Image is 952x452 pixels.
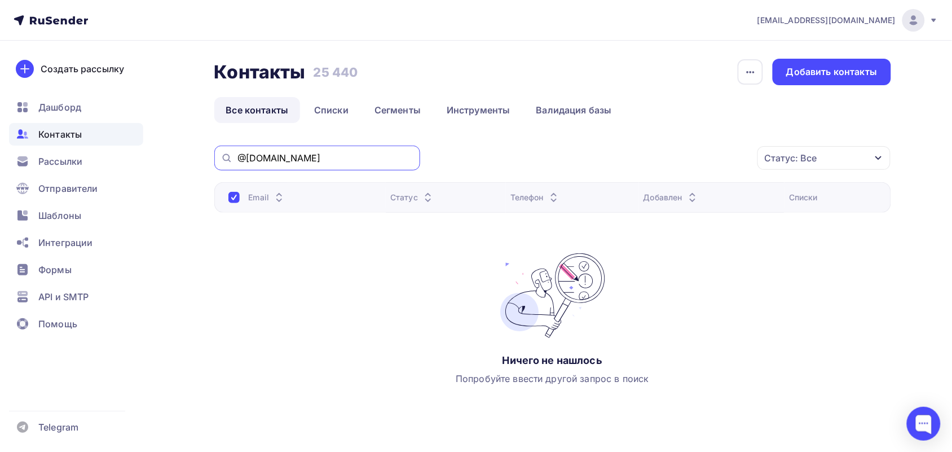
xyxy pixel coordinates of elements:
h2: Контакты [214,61,306,84]
button: Статус: Все [757,146,891,170]
a: Формы [9,258,143,281]
div: Email [249,192,287,203]
div: Попробуйте ввести другой запрос в поиск [456,372,649,385]
div: Списки [789,192,818,203]
span: [EMAIL_ADDRESS][DOMAIN_NAME] [757,15,896,26]
a: Контакты [9,123,143,146]
span: Telegram [38,420,78,434]
div: Добавлен [644,192,699,203]
h3: 25 440 [314,64,358,80]
a: Отправители [9,177,143,200]
span: Отправители [38,182,98,195]
div: Статус [390,192,435,203]
div: Телефон [510,192,561,203]
a: Дашборд [9,96,143,119]
span: API и SMTP [38,290,89,304]
div: Ничего не нашлось [503,354,602,367]
div: Добавить контакты [786,65,877,78]
span: Дашборд [38,100,81,114]
span: Шаблоны [38,209,81,222]
div: Статус: Все [765,151,817,165]
a: Все контакты [214,97,301,123]
span: Рассылки [38,155,82,168]
span: Интеграции [38,236,92,249]
a: Рассылки [9,150,143,173]
div: Создать рассылку [41,62,124,76]
a: Шаблоны [9,204,143,227]
a: Валидация базы [525,97,624,123]
a: [EMAIL_ADDRESS][DOMAIN_NAME] [757,9,938,32]
a: Сегменты [363,97,433,123]
span: Контакты [38,128,82,141]
a: Инструменты [435,97,522,123]
span: Помощь [38,317,77,331]
input: Поиск [237,152,413,164]
span: Формы [38,263,72,277]
a: Списки [302,97,360,123]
